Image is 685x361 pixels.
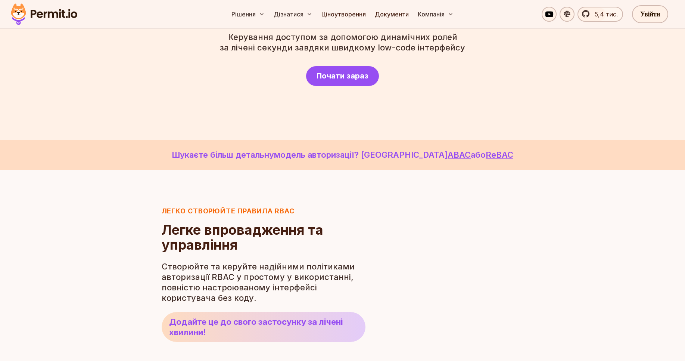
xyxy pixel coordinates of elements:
[228,7,268,22] button: Рішення
[448,150,471,160] a: ABAC
[306,66,379,86] a: Почати зараз
[640,9,660,19] font: Увійти
[231,10,256,18] font: Рішення
[220,43,465,52] font: за лічені секунди завдяки швидкому low-code інтерфейсу
[162,207,295,215] font: ЛЕГКО Створюйте ПРАВИЛА RBAC
[317,71,368,80] font: Почати зараз
[162,222,323,253] font: Легке впровадження та управління
[162,262,355,303] font: Створюйте та керуйте надійними політиками авторизації RBAC у простому у використанні, повністю на...
[274,10,303,18] font: Дізнатися
[7,1,81,27] img: Логотип дозволу
[595,10,618,18] font: 5,4 тис.
[321,10,366,18] font: Ціноутворення
[375,10,409,18] font: Документи
[274,150,448,160] font: модель авторизації? [GEOGRAPHIC_DATA]
[372,7,412,22] a: Документи
[172,150,274,160] font: Шукаєте більш детальну
[318,7,369,22] a: Ціноутворення
[415,7,457,22] button: Компанія
[577,7,623,22] a: 5,4 тис.
[471,150,486,160] font: або
[228,32,457,42] font: Керування доступом за допомогою динамічних ролей
[169,317,343,337] font: Додайте це до свого застосунку за лічені хвилини!
[162,312,365,342] a: Додайте це до свого застосунку за лічені хвилини!
[486,150,513,160] a: ReBAC
[418,10,445,18] font: Компанія
[632,5,668,23] a: Увійти
[271,7,315,22] button: Дізнатися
